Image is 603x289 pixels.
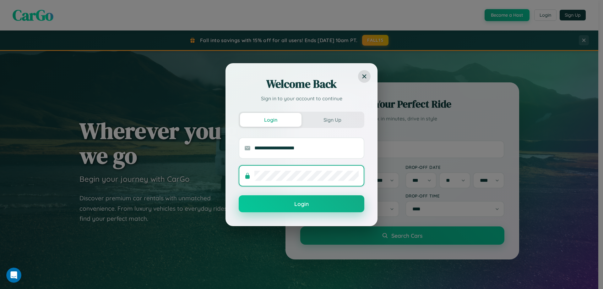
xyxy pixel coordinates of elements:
button: Login [239,195,364,212]
h2: Welcome Back [239,76,364,92]
button: Login [240,113,301,127]
button: Sign Up [301,113,363,127]
iframe: Intercom live chat [6,268,21,283]
p: Sign in to your account to continue [239,95,364,102]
